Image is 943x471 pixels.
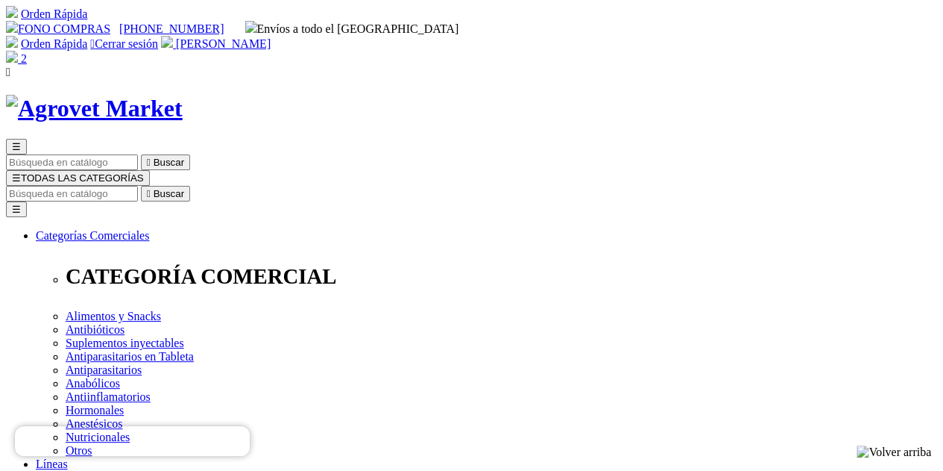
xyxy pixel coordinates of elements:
span: [PERSON_NAME] [176,37,271,50]
img: delivery-truck.svg [245,21,257,33]
i:  [147,157,151,168]
i:  [147,188,151,199]
a: Antiparasitarios en Tableta [66,350,194,363]
a: Alimentos y Snacks [66,310,161,322]
a: Antiinflamatorios [66,390,151,403]
span: ☰ [12,141,21,152]
i:  [90,37,95,50]
i:  [6,66,10,78]
img: shopping-cart.svg [6,6,18,18]
span: Buscar [154,188,184,199]
button: ☰TODAS LAS CATEGORÍAS [6,170,150,186]
a: [PHONE_NUMBER] [119,22,224,35]
button: ☰ [6,202,27,217]
img: phone.svg [6,21,18,33]
a: Antibióticos [66,323,124,336]
a: Anabólicos [66,377,120,390]
button:  Buscar [141,155,190,170]
a: Hormonales [66,404,124,417]
input: Buscar [6,186,138,202]
input: Buscar [6,155,138,170]
img: Agrovet Market [6,95,183,122]
span: 2 [21,52,27,65]
a: Orden Rápida [21,37,87,50]
a: Orden Rápida [21,7,87,20]
a: Anestésicos [66,417,122,430]
a: Suplementos inyectables [66,337,184,349]
button: ☰ [6,139,27,155]
p: CATEGORÍA COMERCIAL [66,264,937,289]
a: 2 [6,52,27,65]
span: Envíos a todo el [GEOGRAPHIC_DATA] [245,22,459,35]
a: FONO COMPRAS [6,22,110,35]
img: shopping-bag.svg [6,51,18,63]
img: user.svg [161,36,173,48]
a: Cerrar sesión [90,37,158,50]
img: shopping-cart.svg [6,36,18,48]
span: ☰ [12,172,21,184]
img: Volver arriba [857,446,931,459]
span: Buscar [154,157,184,168]
a: Categorías Comerciales [36,229,149,242]
button:  Buscar [141,186,190,202]
a: Antiparasitarios [66,364,142,376]
iframe: Brevo live chat [15,426,250,456]
a: Líneas [36,458,68,470]
a: [PERSON_NAME] [161,37,271,50]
